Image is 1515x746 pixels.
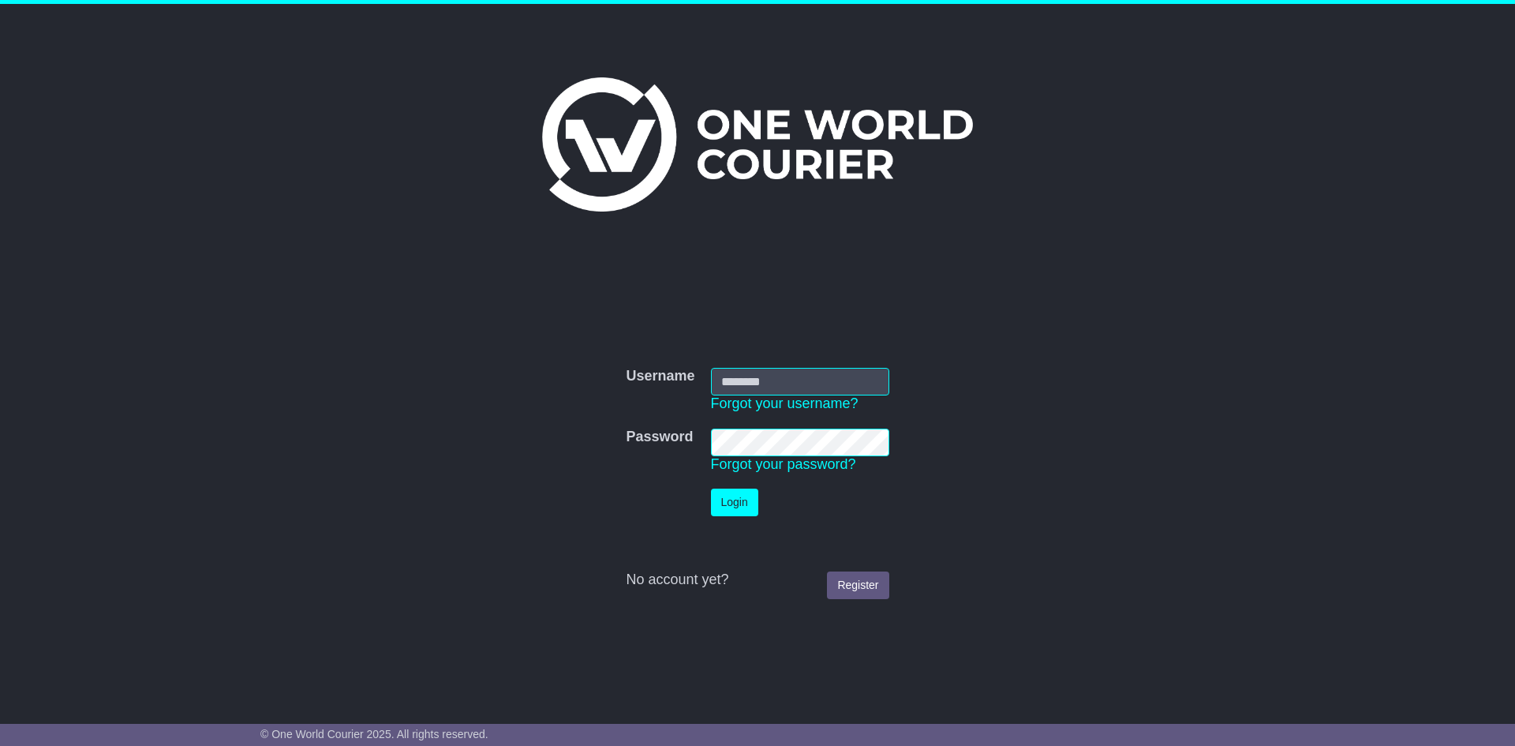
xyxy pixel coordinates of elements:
label: Username [626,368,694,385]
a: Forgot your password? [711,456,856,472]
img: One World [542,77,973,212]
button: Login [711,489,758,516]
label: Password [626,429,693,446]
div: No account yet? [626,572,888,589]
a: Forgot your username? [711,395,858,411]
a: Register [827,572,888,599]
span: © One World Courier 2025. All rights reserved. [260,728,488,740]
